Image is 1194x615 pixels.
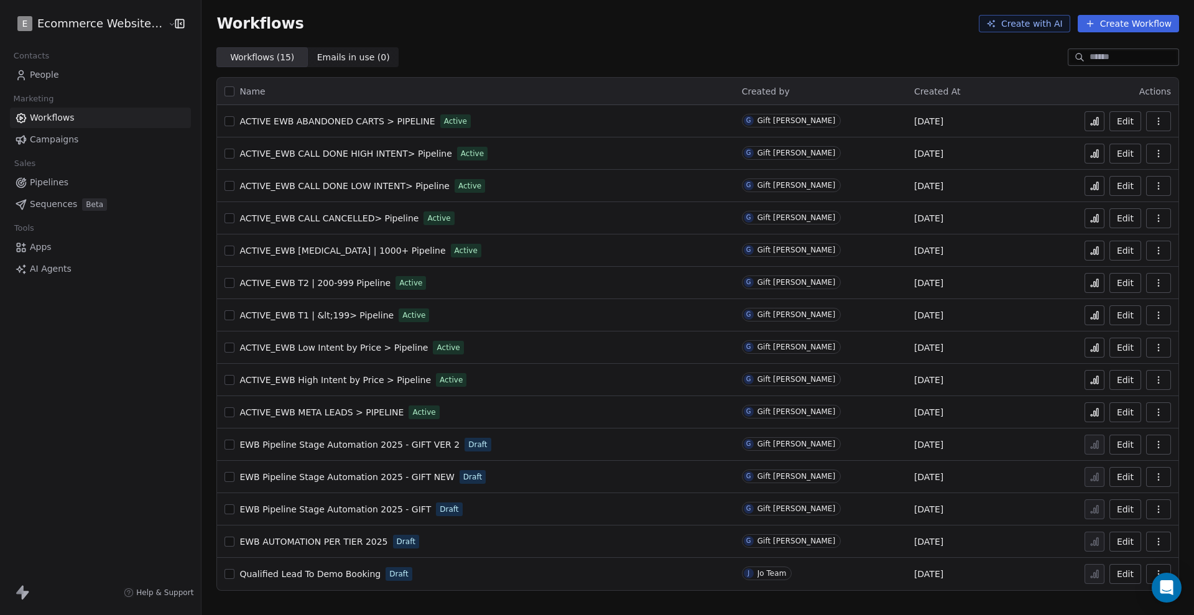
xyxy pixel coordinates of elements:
span: ACTIVE_EWB CALL DONE HIGH INTENT> Pipeline [239,149,451,159]
span: Draft [440,504,458,515]
span: ACTIVE_EWB Low Intent by Price > Pipeline [239,343,428,353]
span: [DATE] [914,277,943,289]
span: Active [402,310,425,321]
span: [DATE] [914,471,943,483]
button: Create Workflow [1078,15,1179,32]
div: Gift [PERSON_NAME] [757,213,835,222]
span: Draft [397,536,415,547]
div: Gift [PERSON_NAME] [757,440,835,448]
a: ACTIVE_EWB META LEADS > PIPELINE [239,406,404,418]
span: ACTIVE EWB ABANDONED CARTS > PIPELINE [239,116,435,126]
a: Apps [10,237,191,257]
span: EWB AUTOMATION PER TIER 2025 [239,537,387,547]
span: Created by [742,86,790,96]
button: Create with AI [979,15,1070,32]
span: Created At [914,86,961,96]
button: EEcommerce Website Builder [15,13,159,34]
a: ACTIVE_EWB [MEDICAL_DATA] | 1000+ Pipeline [239,244,445,257]
a: Workflows [10,108,191,128]
span: Emails in use ( 0 ) [317,51,390,64]
span: [DATE] [914,568,943,580]
span: Name [239,85,265,98]
span: [DATE] [914,503,943,516]
div: G [746,116,751,126]
div: Gift [PERSON_NAME] [757,472,835,481]
a: EWB AUTOMATION PER TIER 2025 [239,535,387,548]
div: Gift [PERSON_NAME] [757,310,835,319]
button: Edit [1109,338,1141,358]
span: Active [399,277,422,289]
span: [DATE] [914,180,943,192]
div: G [746,277,751,287]
div: Gift [PERSON_NAME] [757,537,835,545]
span: [DATE] [914,438,943,451]
a: Edit [1109,208,1141,228]
span: ACTIVE_EWB T2 | 200-999 Pipeline [239,278,391,288]
span: ACTIVE_EWB CALL CANCELLED> Pipeline [239,213,419,223]
span: ACTIVE_EWB [MEDICAL_DATA] | 1000+ Pipeline [239,246,445,256]
div: G [746,342,751,352]
span: Active [412,407,435,418]
span: Active [440,374,463,386]
button: Edit [1109,370,1141,390]
button: Edit [1109,144,1141,164]
span: Ecommerce Website Builder [37,16,165,32]
a: EWB Pipeline Stage Automation 2025 - GIFT [239,503,431,516]
span: Draft [389,568,408,580]
a: Qualified Lead To Demo Booking [239,568,381,580]
a: ACTIVE_EWB T2 | 200-999 Pipeline [239,277,391,289]
span: Active [437,342,460,353]
span: Sequences [30,198,77,211]
div: G [746,439,751,449]
span: [DATE] [914,535,943,548]
div: Jo Team [757,569,787,578]
a: SequencesBeta [10,194,191,215]
span: Sales [9,154,41,173]
a: Edit [1109,273,1141,293]
div: Gift [PERSON_NAME] [757,375,835,384]
span: Tools [9,219,39,238]
span: Active [427,213,450,224]
div: G [746,374,751,384]
a: Edit [1109,402,1141,422]
span: Active [461,148,484,159]
button: Edit [1109,176,1141,196]
span: Draft [463,471,482,483]
span: Actions [1139,86,1171,96]
button: Edit [1109,241,1141,261]
span: [DATE] [914,115,943,127]
span: Active [444,116,467,127]
div: J [747,568,749,578]
span: ACTIVE_EWB High Intent by Price > Pipeline [239,375,431,385]
button: Edit [1109,532,1141,552]
span: Pipelines [30,176,68,189]
span: Workflows [30,111,75,124]
span: [DATE] [914,341,943,354]
span: Contacts [8,47,55,65]
div: G [746,213,751,223]
div: Gift [PERSON_NAME] [757,504,835,513]
span: ACTIVE_EWB CALL DONE LOW INTENT> Pipeline [239,181,450,191]
div: G [746,536,751,546]
a: ACTIVE EWB ABANDONED CARTS > PIPELINE [239,115,435,127]
a: Edit [1109,564,1141,584]
button: Edit [1109,305,1141,325]
a: Help & Support [124,588,193,598]
span: Active [458,180,481,192]
a: Edit [1109,111,1141,131]
span: ACTIVE_EWB T1 | &lt;199> Pipeline [239,310,394,320]
div: Gift [PERSON_NAME] [757,116,835,125]
a: ACTIVE_EWB Low Intent by Price > Pipeline [239,341,428,354]
span: [DATE] [914,212,943,224]
button: Edit [1109,467,1141,487]
span: People [30,68,59,81]
span: Qualified Lead To Demo Booking [239,569,381,579]
span: Help & Support [136,588,193,598]
span: [DATE] [914,244,943,257]
span: Draft [468,439,487,450]
span: Beta [82,198,107,211]
a: Campaigns [10,129,191,150]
